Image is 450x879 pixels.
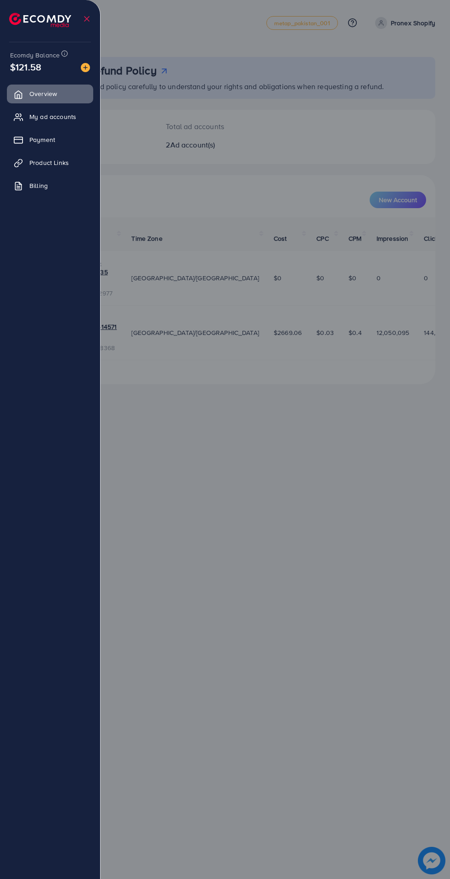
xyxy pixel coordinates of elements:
img: logo [9,13,71,27]
a: Payment [7,130,93,149]
img: image [81,63,90,72]
span: $121.58 [10,60,41,74]
span: Payment [29,135,55,144]
span: Product Links [29,158,69,167]
a: Billing [7,176,93,195]
span: My ad accounts [29,112,76,121]
span: Billing [29,181,48,190]
span: Ecomdy Balance [10,51,60,60]
a: My ad accounts [7,108,93,126]
span: Overview [29,89,57,98]
a: Product Links [7,153,93,172]
a: Overview [7,85,93,103]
